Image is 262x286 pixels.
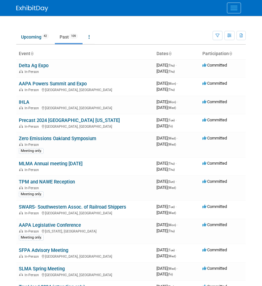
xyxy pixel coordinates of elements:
[168,186,176,189] span: (Wed)
[202,161,227,166] span: Committed
[227,3,241,13] button: Menu
[19,272,151,277] div: [GEOGRAPHIC_DATA], [GEOGRAPHIC_DATA]
[19,254,151,259] div: [GEOGRAPHIC_DATA], [GEOGRAPHIC_DATA]
[19,136,96,141] a: Zero Emissions Oakland Symposium
[177,99,178,104] span: -
[202,204,227,209] span: Committed
[19,106,23,109] img: In-Person Event
[19,81,87,87] a: AAPA Powers Summit and Expo
[19,222,81,228] a: AAPA Legislative Conference
[168,254,176,258] span: (Wed)
[19,211,23,214] img: In-Person Event
[202,136,227,140] span: Committed
[176,179,177,184] span: -
[19,105,151,110] div: [GEOGRAPHIC_DATA], [GEOGRAPHIC_DATA]
[176,63,177,68] span: -
[176,118,177,122] span: -
[19,191,44,197] div: Meeting only.
[19,161,83,167] a: MLMA Annual meeting [DATE]
[156,105,176,110] span: [DATE]
[168,100,176,104] span: (Mon)
[200,48,246,59] th: Participation
[19,168,23,171] img: In-Person Event
[156,228,175,233] span: [DATE]
[25,168,41,172] span: In-Person
[168,51,171,56] a: Sort by Start Date
[168,273,173,276] span: (Fri)
[168,118,175,122] span: (Tue)
[168,82,176,85] span: (Mon)
[19,118,120,123] a: Precast 2024 [GEOGRAPHIC_DATA] [US_STATE]
[156,266,178,271] span: [DATE]
[156,136,178,140] span: [DATE]
[156,210,176,215] span: [DATE]
[176,247,177,252] span: -
[19,124,151,129] div: [GEOGRAPHIC_DATA], [GEOGRAPHIC_DATA]
[55,31,83,43] a: Past109
[156,161,177,166] span: [DATE]
[156,179,177,184] span: [DATE]
[25,70,41,74] span: In-Person
[156,167,175,172] span: [DATE]
[19,143,23,146] img: In-Person Event
[42,34,49,39] span: 42
[19,186,23,189] img: In-Person Event
[177,222,178,227] span: -
[19,70,23,73] img: In-Person Event
[25,254,41,259] span: In-Person
[202,266,227,271] span: Committed
[156,204,177,209] span: [DATE]
[168,229,175,233] span: (Thu)
[30,51,33,56] a: Sort by Event Name
[168,180,175,183] span: (Sun)
[177,81,178,86] span: -
[19,235,44,240] div: Meeting only.
[156,272,173,276] span: [DATE]
[177,266,178,271] span: -
[19,87,151,92] div: [GEOGRAPHIC_DATA], [GEOGRAPHIC_DATA]
[25,229,41,233] span: In-Person
[168,106,176,110] span: (Wed)
[176,161,177,166] span: -
[16,31,54,43] a: Upcoming42
[19,273,23,276] img: In-Person Event
[19,99,29,105] a: IHLA
[202,179,227,184] span: Committed
[19,254,23,258] img: In-Person Event
[25,211,41,215] span: In-Person
[156,124,173,128] span: [DATE]
[25,273,41,277] span: In-Person
[19,63,48,68] a: Delta Ag Expo
[25,106,41,110] span: In-Person
[16,5,48,12] img: ExhibitDay
[177,136,178,140] span: -
[156,99,178,104] span: [DATE]
[19,210,151,215] div: [GEOGRAPHIC_DATA], [GEOGRAPHIC_DATA]
[229,51,232,56] a: Sort by Participation Type
[156,63,177,68] span: [DATE]
[168,162,175,165] span: (Thu)
[156,81,178,86] span: [DATE]
[176,204,177,209] span: -
[202,81,227,86] span: Committed
[202,247,227,252] span: Committed
[19,229,23,232] img: In-Person Event
[156,69,175,74] span: [DATE]
[202,99,227,104] span: Committed
[168,64,175,67] span: (Thu)
[25,143,41,147] span: In-Person
[16,48,154,59] th: Event
[156,142,176,147] span: [DATE]
[168,70,175,73] span: (Thu)
[154,48,200,59] th: Dates
[156,247,177,252] span: [DATE]
[156,254,176,258] span: [DATE]
[19,266,65,272] a: SLMA Spring Meeting
[168,205,175,209] span: (Tue)
[156,222,178,227] span: [DATE]
[25,88,41,92] span: In-Person
[156,118,177,122] span: [DATE]
[202,118,227,122] span: Committed
[19,247,68,253] a: SFPA Advisory Meeting
[168,248,175,252] span: (Tue)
